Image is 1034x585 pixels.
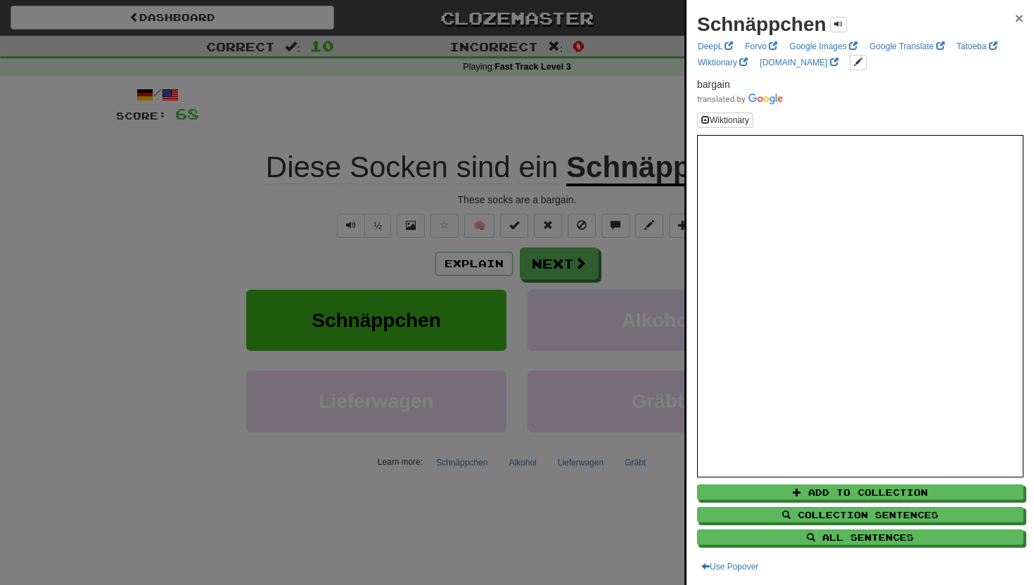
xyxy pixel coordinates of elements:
[755,55,842,70] a: [DOMAIN_NAME]
[697,484,1023,500] button: Add to Collection
[1015,10,1023,26] span: ×
[694,55,752,70] a: Wiktionary
[697,13,826,35] strong: Schnäppchen
[697,559,762,574] button: Use Popover
[952,39,1002,54] a: Tatoeba
[697,529,1023,545] button: All Sentences
[1015,11,1023,25] button: Close
[697,507,1023,522] button: Collection Sentences
[741,39,781,54] a: Forvo
[697,94,783,105] img: Color short
[850,55,867,70] button: edit links
[785,39,862,54] a: Google Images
[694,39,737,54] a: DeepL
[865,39,949,54] a: Google Translate
[697,79,730,90] span: bargain
[697,112,753,128] button: Wiktionary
